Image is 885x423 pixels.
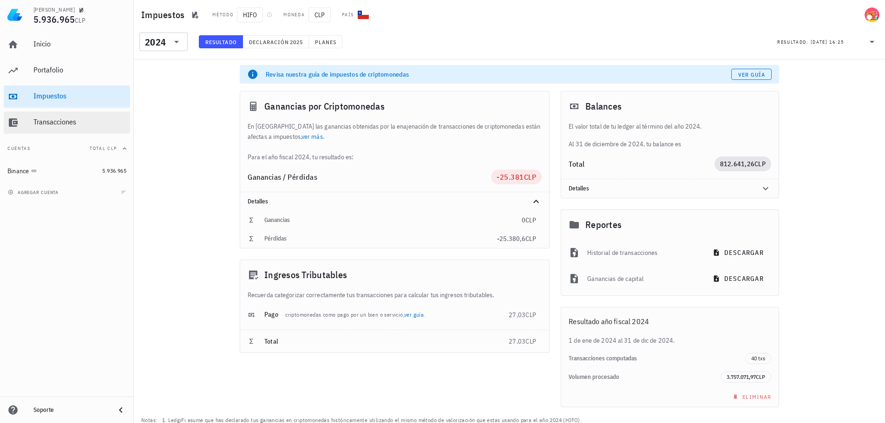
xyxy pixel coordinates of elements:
[302,132,323,141] a: ver más
[283,11,305,19] div: Moneda
[497,172,524,182] span: -25.381
[240,121,549,162] div: En [GEOGRAPHIC_DATA] las ganancias obtenidas por la enajenación de transacciones de criptomonedas...
[240,192,549,211] div: Detalles
[315,39,337,46] span: Planes
[240,290,549,300] div: Recuerda categorizar correctamente tus transacciones para calcular tus ingresos tributables.
[7,167,29,175] div: Binance
[731,393,771,400] span: Eliminar
[561,179,779,198] div: Detalles
[264,310,278,319] span: Pago
[33,13,75,26] span: 5.936.965
[33,6,75,13] div: [PERSON_NAME]
[10,189,59,195] span: agregar cuenta
[266,70,731,79] div: Revisa nuestra guía de impuestos de criptomonedas
[738,71,766,78] span: Ver guía
[756,373,765,380] span: CLP
[509,311,525,319] span: 27,03
[199,35,243,48] button: Resultado
[243,35,309,48] button: Declaración 2025
[754,160,766,168] span: CLP
[4,160,130,182] a: Binance 5.936.965
[212,11,233,19] div: Método
[248,172,317,182] span: Ganancias / Pérdidas
[237,7,263,22] span: HIFO
[561,121,779,149] div: Al 31 de diciembre de 2024, tu balance es
[4,59,130,82] a: Portafolio
[33,65,126,74] div: Portafolio
[525,311,536,319] span: CLP
[7,7,22,22] img: LedgiFi
[240,260,549,290] div: Ingresos Tributables
[751,353,765,364] span: 40 txs
[569,185,749,192] div: Detalles
[33,39,126,48] div: Inicio
[33,406,108,414] div: Soporte
[90,145,117,151] span: Total CLP
[139,33,188,51] div: 2024
[264,235,497,242] div: Pérdidas
[561,335,779,345] div: 1 de ene de 2024 al 31 de dic de 2024.
[404,311,424,318] a: ver guía
[561,210,779,240] div: Reportes
[569,160,715,168] div: Total
[561,307,779,335] div: Resultado año fiscal 2024
[33,91,126,100] div: Impuestos
[569,121,771,131] p: El valor total de tu ledger al término del año 2024.
[33,117,126,126] div: Transacciones
[264,337,278,345] span: Total
[865,7,879,22] div: avatar
[264,216,522,224] div: Ganancias
[525,234,536,243] span: CLP
[249,39,289,46] span: Declaración
[727,373,756,380] span: 3.757.071,97
[569,373,721,381] div: Volumen procesado
[497,234,525,243] span: -25.380,6
[522,216,525,224] span: 0
[75,16,85,25] span: CLP
[4,111,130,134] a: Transacciones
[102,167,126,174] span: 5.936.965
[509,337,525,345] span: 27,03
[715,274,764,283] span: descargar
[141,7,188,22] h1: Impuestos
[727,390,775,403] button: Eliminar
[342,11,354,19] div: País
[731,69,772,80] a: Ver guía
[561,91,779,121] div: Balances
[525,216,536,224] span: CLP
[524,172,537,182] span: CLP
[707,244,771,261] button: descargar
[569,355,745,362] div: Transacciones computadas
[285,311,425,318] span: criptomonedas como pago por un bien o servicio, .
[715,248,764,257] span: descargar
[4,85,130,108] a: Impuestos
[309,35,343,48] button: Planes
[772,33,883,51] div: Resultado:[DATE] 16:25
[205,39,237,46] span: Resultado
[289,39,303,46] span: 2025
[358,9,369,20] div: CL-icon
[707,270,771,287] button: descargar
[4,137,130,160] button: CuentasTotal CLP
[720,160,755,168] span: 812.641,26
[308,7,331,22] span: CLP
[587,268,699,289] div: Ganancias de capital
[240,91,549,121] div: Ganancias por Criptomonedas
[587,242,699,263] div: Historial de transacciones
[777,36,811,48] div: Resultado:
[248,198,519,205] div: Detalles
[4,33,130,56] a: Inicio
[145,38,166,47] div: 2024
[811,38,844,47] div: [DATE] 16:25
[6,188,63,197] button: agregar cuenta
[525,337,536,345] span: CLP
